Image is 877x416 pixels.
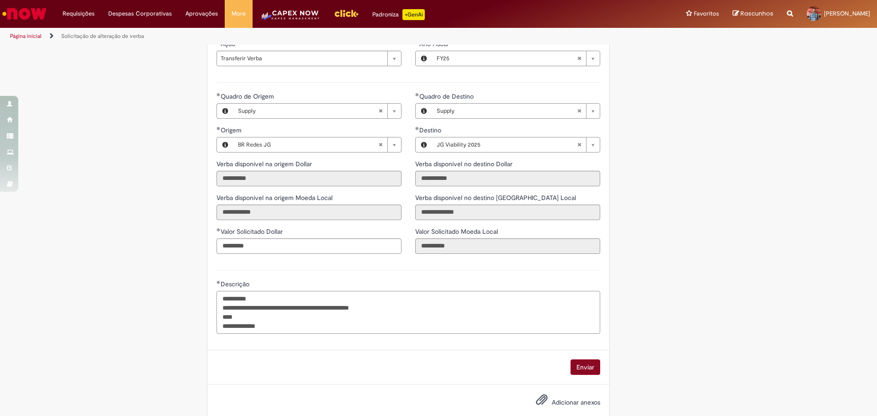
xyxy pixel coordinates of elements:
[432,137,600,152] a: JG Viability 2025Limpar campo Destino
[221,92,276,100] span: Quadro de Origem
[217,205,402,220] input: Verba disponível na origem Moeda Local
[221,280,251,288] span: Descrição
[416,51,432,66] button: Ano Fiscal, Visualizar este registro FY25
[694,9,719,18] span: Favoritos
[217,280,221,284] span: Obrigatório Preenchido
[232,9,246,18] span: More
[534,391,550,412] button: Adicionar anexos
[217,93,221,96] span: Obrigatório Preenchido
[233,104,401,118] a: SupplyLimpar campo Quadro de Origem
[419,40,450,48] span: Necessários - Ano Fiscal
[437,104,577,118] span: Supply
[415,159,514,169] label: Somente leitura - Verba disponível no destino Dollar
[416,137,432,152] button: Destino, Visualizar este registro JG Viability 2025
[217,126,221,130] span: Obrigatório Preenchido
[740,9,773,18] span: Rascunhos
[217,160,314,168] span: Somente leitura - Verba disponível na origem Dollar
[415,227,500,236] span: Somente leitura - Valor Solicitado Moeda Local
[217,193,334,202] label: Somente leitura - Verba disponível na origem Moeda Local
[233,137,401,152] a: BR Redes JGLimpar campo Origem
[238,104,378,118] span: Supply
[221,40,237,48] span: Ação
[374,104,387,118] abbr: Limpar campo Quadro de Origem
[572,137,586,152] abbr: Limpar campo Destino
[259,9,320,27] img: CapexLogo5.png
[437,51,577,66] span: FY25
[419,92,475,100] span: Quadro de Destino
[217,171,402,186] input: Verba disponível na origem Dollar
[217,137,233,152] button: Origem, Visualizar este registro BR Redes JG
[415,227,500,236] label: Somente leitura - Valor Solicitado Moeda Local
[374,137,387,152] abbr: Limpar campo Origem
[221,227,285,236] span: Valor Solicitado Dollar
[733,10,773,18] a: Rascunhos
[415,194,578,202] span: Somente leitura - Verba disponível no destino Moeda Local
[63,9,95,18] span: Requisições
[402,9,425,20] p: +GenAi
[238,137,378,152] span: BR Redes JG
[415,238,600,254] input: Valor Solicitado Moeda Local
[416,104,432,118] button: Quadro de Destino, Visualizar este registro Supply
[572,104,586,118] abbr: Limpar campo Quadro de Destino
[7,28,578,45] ul: Trilhas de página
[217,238,402,254] input: Valor Solicitado Dollar
[437,137,577,152] span: JG Viability 2025
[334,6,359,20] img: click_logo_yellow_360x200.png
[61,32,144,40] a: Solicitação de alteração de verba
[221,126,243,134] span: Origem
[415,93,419,96] span: Obrigatório Preenchido
[217,291,600,334] textarea: Descrição
[217,194,334,202] span: Somente leitura - Verba disponível na origem Moeda Local
[552,398,600,406] span: Adicionar anexos
[824,10,870,17] span: [PERSON_NAME]
[108,9,172,18] span: Despesas Corporativas
[415,205,600,220] input: Verba disponível no destino Moeda Local
[185,9,218,18] span: Aprovações
[571,359,600,375] button: Enviar
[217,159,314,169] label: Somente leitura - Verba disponível na origem Dollar
[432,104,600,118] a: SupplyLimpar campo Quadro de Destino
[1,5,48,23] img: ServiceNow
[419,126,443,134] span: Destino
[415,171,600,186] input: Verba disponível no destino Dollar
[432,51,600,66] a: FY25Limpar campo Ano Fiscal
[217,104,233,118] button: Quadro de Origem, Visualizar este registro Supply
[415,193,578,202] label: Somente leitura - Verba disponível no destino Moeda Local
[221,51,383,66] span: Transferir Verba
[415,160,514,168] span: Somente leitura - Verba disponível no destino Dollar
[217,228,221,232] span: Obrigatório Preenchido
[10,32,42,40] a: Página inicial
[372,9,425,20] div: Padroniza
[415,126,419,130] span: Obrigatório Preenchido
[572,51,586,66] abbr: Limpar campo Ano Fiscal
